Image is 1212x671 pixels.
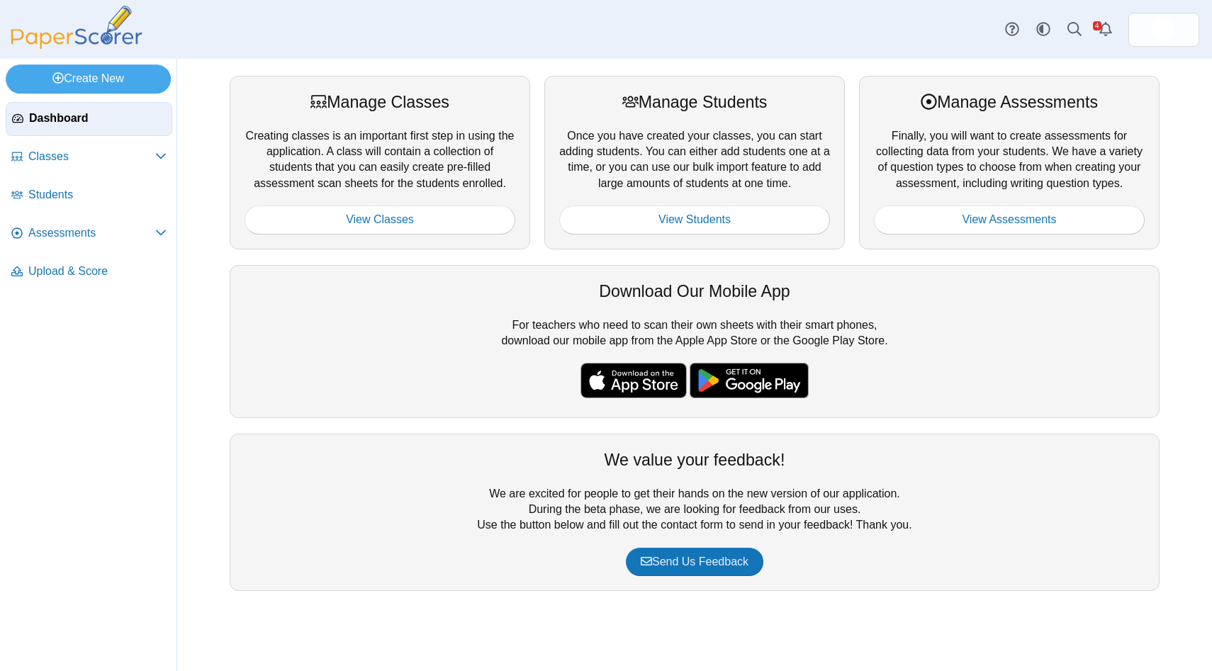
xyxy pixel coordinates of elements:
a: Create New [6,64,171,93]
img: google-play-badge.png [690,363,809,398]
div: We value your feedback! [245,449,1145,471]
a: View Assessments [874,205,1145,234]
div: Once you have created your classes, you can start adding students. You can either add students on... [544,76,845,249]
a: PaperScorer [6,39,147,51]
div: Manage Assessments [874,91,1145,113]
div: Creating classes is an important first step in using the application. A class will contain a coll... [230,76,530,249]
a: View Students [559,205,830,234]
div: Finally, you will want to create assessments for collecting data from your students. We have a va... [859,76,1160,249]
a: Students [6,179,172,213]
span: Assessments [28,225,155,241]
a: Upload & Score [6,255,172,289]
a: Classes [6,140,172,174]
div: Manage Students [559,91,830,113]
a: Assessments [6,217,172,251]
div: Manage Classes [245,91,515,113]
div: For teachers who need to scan their own sheets with their smart phones, download our mobile app f... [230,265,1160,418]
span: Send Us Feedback [641,556,748,568]
div: We are excited for people to get their hands on the new version of our application. During the be... [230,434,1160,591]
img: apple-store-badge.svg [580,363,687,398]
a: View Classes [245,205,515,234]
span: Classes [28,149,155,164]
div: Download Our Mobile App [245,280,1145,303]
span: Upload & Score [28,264,167,279]
a: Alerts [1090,14,1121,45]
img: ps.pRkW6P81mIohg4ne [1152,18,1175,41]
a: ps.pRkW6P81mIohg4ne [1128,13,1199,47]
span: Students [28,187,167,203]
span: Marybeth Insogna [1152,18,1175,41]
a: Send Us Feedback [626,548,763,576]
span: Dashboard [29,111,166,126]
img: PaperScorer [6,6,147,49]
a: Dashboard [6,102,172,136]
